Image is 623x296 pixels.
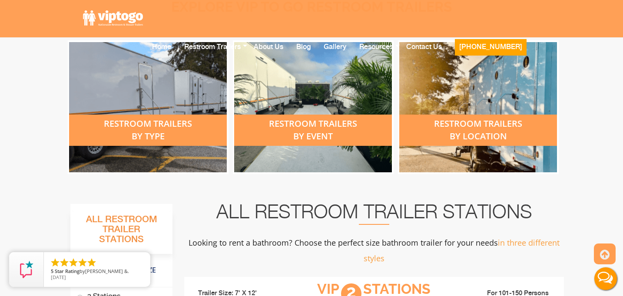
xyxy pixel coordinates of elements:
a: Restroom Trailers [178,36,247,70]
div: restroom trailers by location [399,115,557,146]
p: Looking to rent a bathroom? Choose the perfect size bathroom trailer for your needs [184,235,564,266]
button: [PHONE_NUMBER] [455,39,527,56]
button: Live Chat [588,261,623,296]
div: restroom trailers by event [234,115,392,146]
a: [PHONE_NUMBER] [448,36,533,74]
li:  [59,257,70,268]
img: Review Rating [18,261,35,278]
li:  [77,257,88,268]
a: Gallery [317,36,353,70]
a: Resources [353,36,400,70]
li:  [68,257,79,268]
span: 5 [51,268,53,274]
a: Contact Us [400,36,448,70]
a: Blog [290,36,317,70]
div: restroom trailers by type [69,115,227,146]
h3: All Restroom Trailer Stations [70,212,172,254]
span: [PERSON_NAME] &. [85,268,129,274]
a: About Us [247,36,290,70]
li:  [86,257,97,268]
span: Star Rating [55,268,80,274]
li:  [50,257,60,268]
a: Home [146,36,178,70]
span: [DATE] [51,274,66,280]
h2: All Restroom Trailer Stations [184,204,564,225]
span: by [51,269,143,275]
